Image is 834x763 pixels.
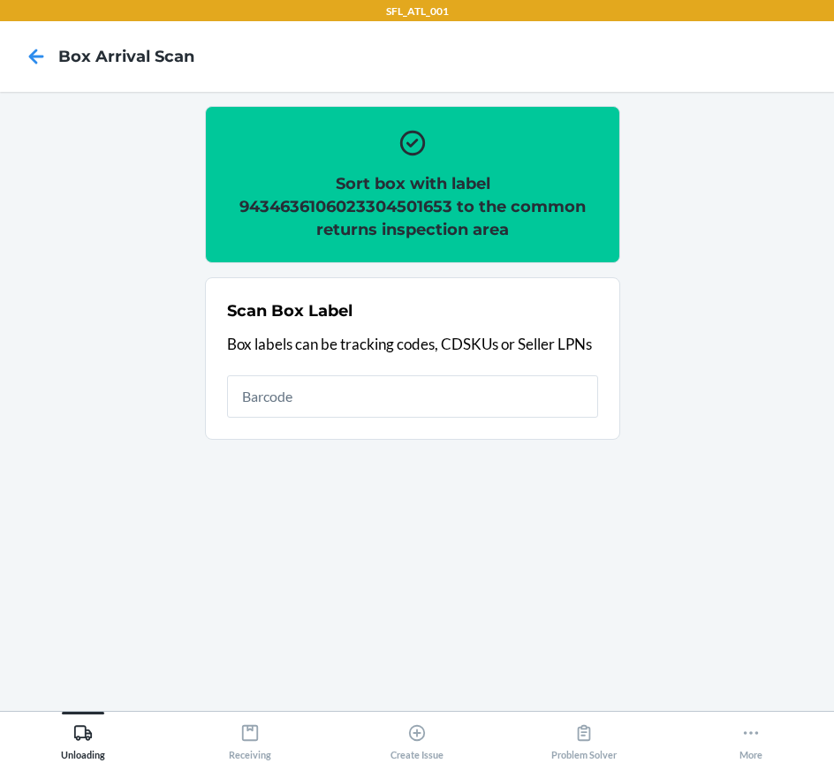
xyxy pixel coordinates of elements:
div: More [739,716,762,760]
p: Box labels can be tracking codes, CDSKUs or Seller LPNs [227,333,598,356]
h2: Sort box with label 9434636106023304501653 to the common returns inspection area [227,172,598,241]
button: More [667,712,834,760]
input: Barcode [227,375,598,418]
p: SFL_ATL_001 [386,4,449,19]
div: Unloading [61,716,105,760]
h2: Scan Box Label [227,299,353,322]
div: Problem Solver [551,716,617,760]
h4: Box Arrival Scan [58,45,194,68]
div: Receiving [229,716,271,760]
button: Receiving [167,712,334,760]
div: Create Issue [390,716,444,760]
button: Problem Solver [500,712,667,760]
button: Create Issue [334,712,501,760]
